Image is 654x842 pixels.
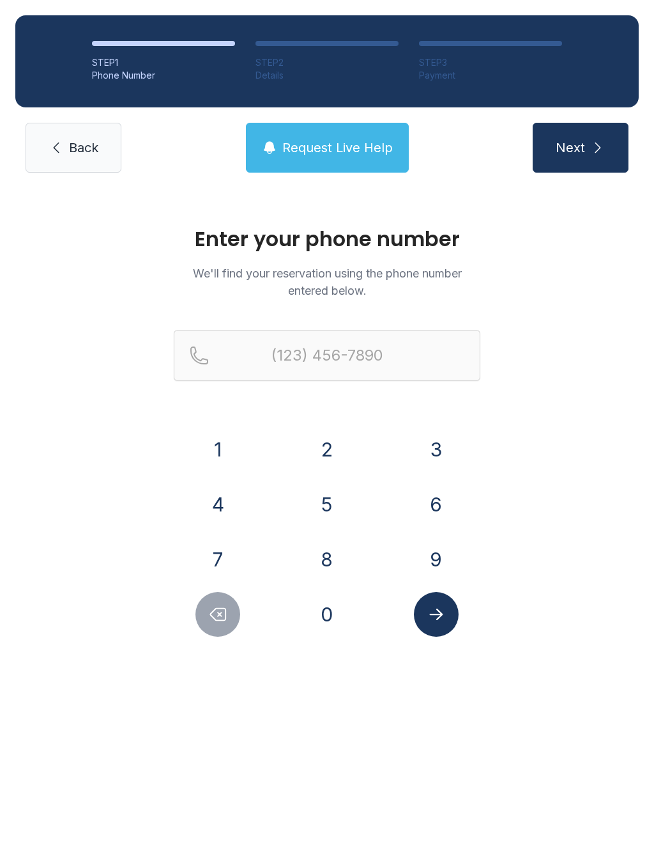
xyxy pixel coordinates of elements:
[92,56,235,69] div: STEP 1
[305,592,349,637] button: 0
[255,69,399,82] div: Details
[92,69,235,82] div: Phone Number
[305,427,349,472] button: 2
[174,229,480,249] h1: Enter your phone number
[174,330,480,381] input: Reservation phone number
[414,482,459,527] button: 6
[419,56,562,69] div: STEP 3
[69,139,98,157] span: Back
[414,592,459,637] button: Submit lookup form
[414,427,459,472] button: 3
[174,265,480,299] p: We'll find your reservation using the phone number entered below.
[195,537,240,582] button: 7
[195,482,240,527] button: 4
[419,69,562,82] div: Payment
[195,592,240,637] button: Delete number
[305,482,349,527] button: 5
[282,139,393,157] span: Request Live Help
[195,427,240,472] button: 1
[556,139,585,157] span: Next
[255,56,399,69] div: STEP 2
[414,537,459,582] button: 9
[305,537,349,582] button: 8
